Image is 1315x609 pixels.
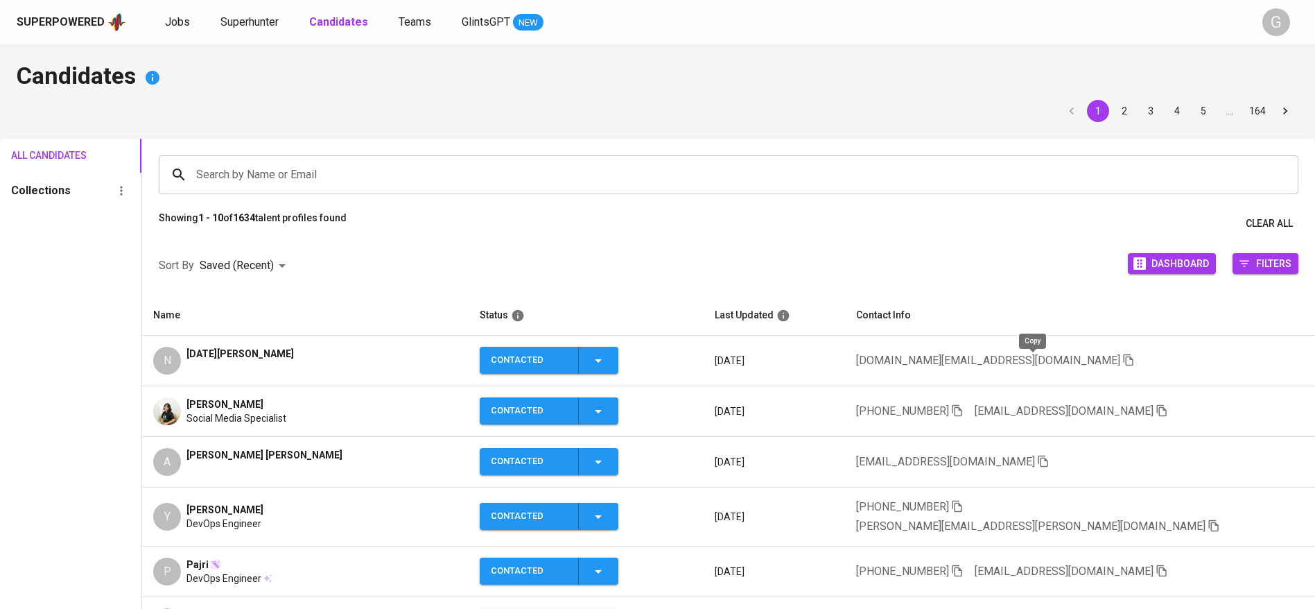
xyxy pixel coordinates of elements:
p: [DATE] [715,354,834,368]
span: Jobs [165,15,190,28]
b: Candidates [309,15,368,28]
span: Clear All [1246,215,1293,232]
span: [EMAIL_ADDRESS][DOMAIN_NAME] [975,565,1153,578]
button: Go to page 2 [1113,100,1135,122]
span: [PHONE_NUMBER] [856,565,949,578]
div: Contacted [491,397,567,424]
button: Filters [1233,253,1298,274]
th: Status [469,295,704,336]
b: 1 - 10 [198,212,223,223]
span: GlintsGPT [462,15,510,28]
button: Go to page 164 [1245,100,1270,122]
button: Go to page 3 [1140,100,1162,122]
button: Go to next page [1274,100,1296,122]
p: [DATE] [715,404,834,418]
span: [PERSON_NAME] [186,397,263,411]
a: Superpoweredapp logo [17,12,126,33]
img: eebdcb934d6ddacf998fd20df420f0d0.jpg [153,397,181,425]
span: Dashboard [1151,254,1209,273]
div: Superpowered [17,15,105,31]
span: [EMAIL_ADDRESS][DOMAIN_NAME] [975,404,1153,418]
span: [EMAIL_ADDRESS][DOMAIN_NAME] [856,455,1035,468]
img: app logo [107,12,126,33]
span: Filters [1256,254,1291,273]
button: Dashboard [1128,253,1216,274]
span: [PHONE_NUMBER] [856,500,949,513]
th: Name [142,295,469,336]
a: Teams [399,14,434,31]
button: Contacted [480,347,618,374]
a: Superhunter [220,14,281,31]
p: [DATE] [715,510,834,524]
p: Showing of talent profiles found [159,211,347,237]
span: All Candidates [11,147,69,164]
button: Go to page 4 [1166,100,1188,122]
span: DevOps Engineer [186,517,261,531]
div: Y [153,503,181,531]
a: GlintsGPT NEW [462,14,543,31]
p: Saved (Recent) [200,257,274,274]
span: NEW [513,16,543,30]
button: Clear All [1240,211,1298,237]
button: page 1 [1087,100,1109,122]
div: Contacted [491,448,567,475]
p: [DATE] [715,455,834,469]
span: [DATE][PERSON_NAME] [186,347,294,361]
div: P [153,558,181,585]
div: Contacted [491,558,567,585]
span: Teams [399,15,431,28]
span: [PERSON_NAME][EMAIL_ADDRESS][PERSON_NAME][DOMAIN_NAME] [856,520,1205,533]
span: [PHONE_NUMBER] [856,404,949,418]
span: DevOps Engineer [186,572,261,585]
div: G [1262,8,1290,36]
p: Sort By [159,257,194,274]
th: Last Updated [704,295,845,336]
div: Contacted [491,347,567,374]
a: Candidates [309,14,371,31]
b: 1634 [233,212,255,223]
span: [PERSON_NAME] [PERSON_NAME] [186,448,342,462]
nav: pagination navigation [1059,100,1298,122]
a: Jobs [165,14,193,31]
h6: Collections [11,181,71,200]
span: [DOMAIN_NAME][EMAIL_ADDRESS][DOMAIN_NAME] [856,354,1120,367]
div: Contacted [491,503,567,530]
div: A [153,448,181,476]
p: [DATE] [715,565,834,578]
th: Contact Info [845,295,1315,336]
div: … [1219,104,1241,118]
span: Superhunter [220,15,279,28]
div: Saved (Recent) [200,253,290,279]
div: N [153,347,181,375]
button: Contacted [480,448,618,475]
button: Go to page 5 [1192,100,1214,122]
img: magic_wand.svg [210,559,221,570]
button: Contacted [480,558,618,585]
button: Contacted [480,503,618,530]
h4: Candidates [17,61,1298,94]
span: Pajri [186,558,209,572]
span: [PERSON_NAME] [186,503,263,517]
button: Contacted [480,397,618,424]
span: Social Media Specialist [186,411,286,425]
